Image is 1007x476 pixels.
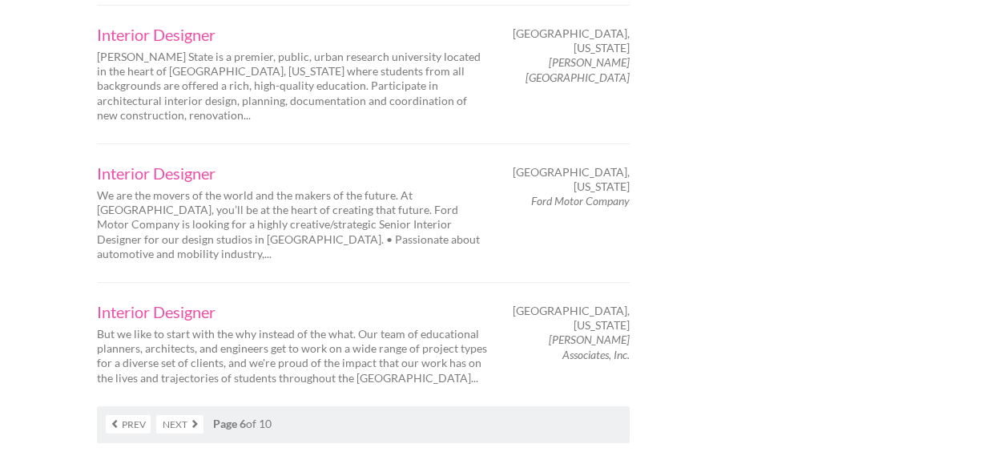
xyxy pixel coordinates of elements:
a: Prev [106,415,151,434]
a: Interior Designer [97,304,489,320]
em: [PERSON_NAME] Associates, Inc. [549,333,630,361]
em: [PERSON_NAME][GEOGRAPHIC_DATA] [526,55,630,83]
span: [GEOGRAPHIC_DATA], [US_STATE] [513,165,630,194]
em: Ford Motor Company [531,194,630,208]
nav: of 10 [97,406,630,443]
span: [GEOGRAPHIC_DATA], [US_STATE] [513,26,630,55]
a: Interior Designer [97,26,489,42]
p: [PERSON_NAME] State is a premier, public, urban research university located in the heart of [GEOG... [97,50,489,123]
p: But we like to start with the why instead of the what. Our team of educational planners, architec... [97,327,489,385]
a: Interior Designer [97,165,489,181]
a: Next [156,415,203,434]
strong: Page 6 [213,417,246,430]
p: We are the movers of the world and the makers of the future. At [GEOGRAPHIC_DATA], you’ll be at t... [97,188,489,261]
span: [GEOGRAPHIC_DATA], [US_STATE] [513,304,630,333]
